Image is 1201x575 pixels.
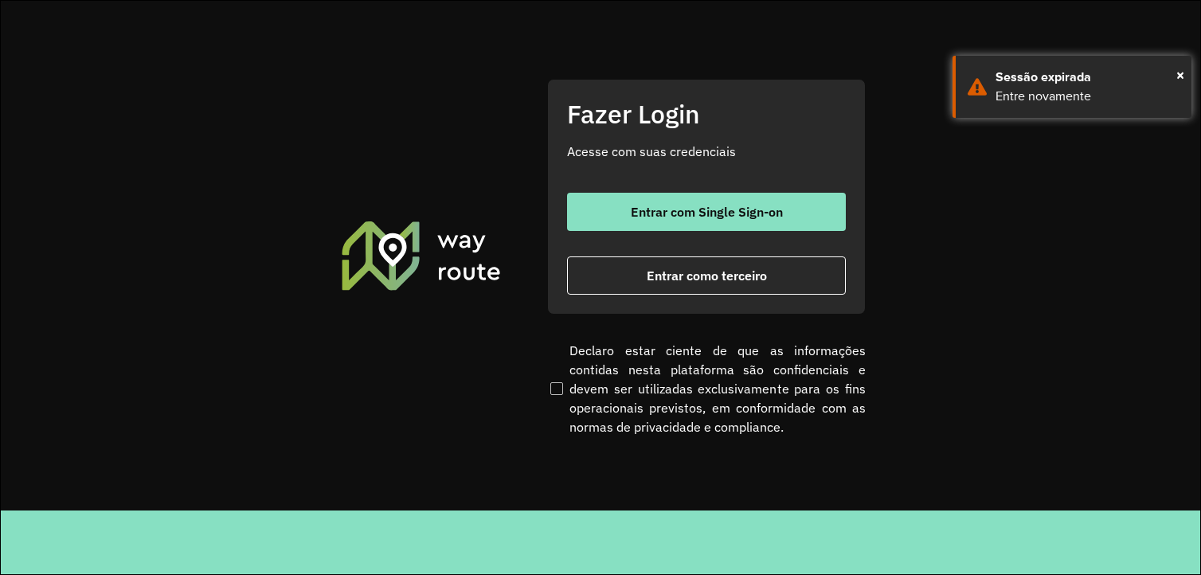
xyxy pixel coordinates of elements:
[567,193,846,231] button: button
[647,269,767,282] span: Entrar como terceiro
[547,341,866,436] label: Declaro estar ciente de que as informações contidas nesta plataforma são confidenciais e devem se...
[567,256,846,295] button: button
[567,142,846,161] p: Acesse com suas credenciais
[631,205,783,218] span: Entrar com Single Sign-on
[996,87,1179,106] div: Entre novamente
[567,99,846,129] h2: Fazer Login
[996,68,1179,87] div: Sessão expirada
[339,219,503,292] img: Roteirizador AmbevTech
[1176,63,1184,87] span: ×
[1176,63,1184,87] button: Close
